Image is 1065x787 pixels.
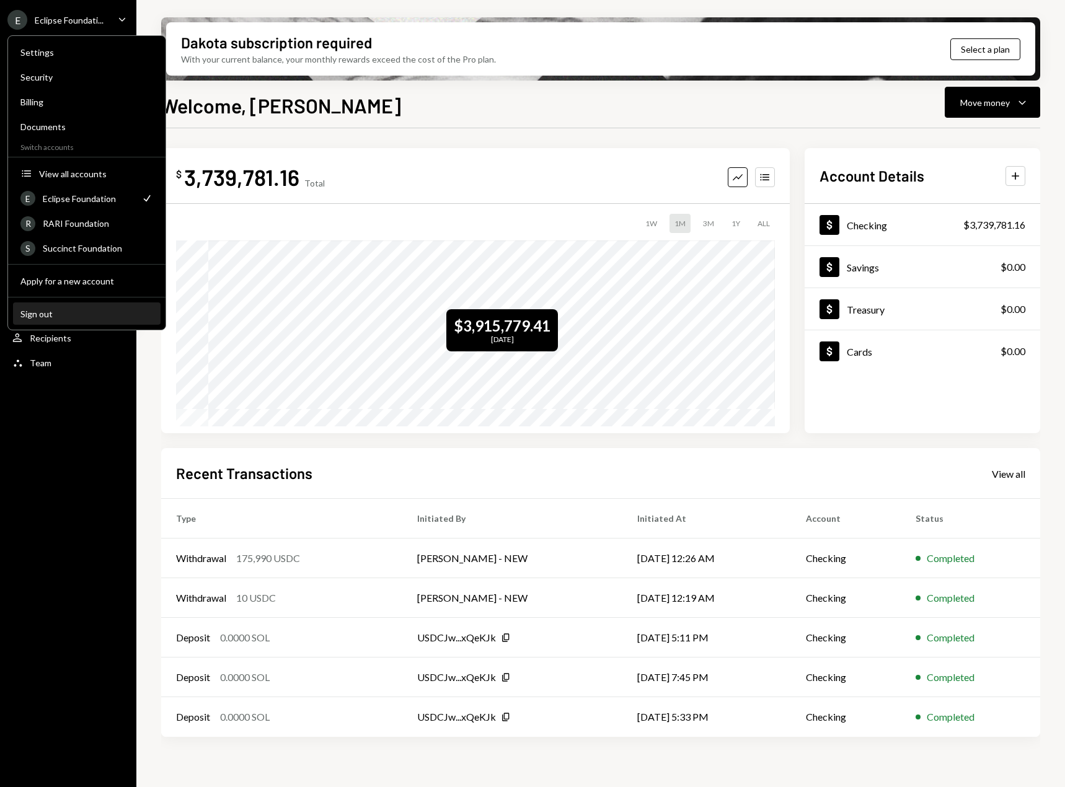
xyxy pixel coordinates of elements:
[176,630,210,645] div: Deposit
[181,53,496,66] div: With your current balance, your monthly rewards exceed the cost of the Pro plan.
[176,710,210,724] div: Deposit
[35,15,104,25] div: Eclipse Foundati...
[176,670,210,685] div: Deposit
[753,214,775,233] div: ALL
[30,333,71,343] div: Recipients
[417,710,496,724] div: USDCJw...xQeKJk
[992,468,1025,480] div: View all
[805,330,1040,372] a: Cards$0.00
[220,670,270,685] div: 0.0000 SOL
[622,578,791,618] td: [DATE] 12:19 AM
[791,657,901,697] td: Checking
[30,358,51,368] div: Team
[13,163,161,185] button: View all accounts
[805,246,1040,288] a: Savings$0.00
[13,212,161,234] a: RRARI Foundation
[39,169,153,179] div: View all accounts
[927,710,974,724] div: Completed
[791,539,901,578] td: Checking
[847,346,872,358] div: Cards
[7,10,27,30] div: E
[992,467,1025,480] a: View all
[847,304,885,315] div: Treasury
[7,327,129,349] a: Recipients
[622,657,791,697] td: [DATE] 7:45 PM
[927,591,974,605] div: Completed
[1001,344,1025,359] div: $0.00
[20,216,35,231] div: R
[8,140,166,152] div: Switch accounts
[963,218,1025,232] div: $3,739,781.16
[927,670,974,685] div: Completed
[960,96,1010,109] div: Move money
[20,241,35,256] div: S
[901,499,1040,539] th: Status
[176,591,226,605] div: Withdrawal
[1001,260,1025,275] div: $0.00
[20,72,153,82] div: Security
[20,47,153,58] div: Settings
[945,87,1040,118] button: Move money
[402,578,622,618] td: [PERSON_NAME] - NEW
[417,670,496,685] div: USDCJw...xQeKJk
[236,591,276,605] div: 10 USDC
[698,214,719,233] div: 3M
[927,630,974,645] div: Completed
[43,193,133,204] div: Eclipse Foundation
[622,539,791,578] td: [DATE] 12:26 AM
[622,697,791,737] td: [DATE] 5:33 PM
[176,168,182,180] div: $
[161,93,401,118] h1: Welcome, [PERSON_NAME]
[184,163,299,191] div: 3,739,781.16
[13,303,161,325] button: Sign out
[7,351,129,374] a: Team
[847,262,879,273] div: Savings
[927,551,974,566] div: Completed
[1001,302,1025,317] div: $0.00
[220,710,270,724] div: 0.0000 SOL
[176,551,226,566] div: Withdrawal
[727,214,745,233] div: 1Y
[640,214,662,233] div: 1W
[402,539,622,578] td: [PERSON_NAME] - NEW
[791,697,901,737] td: Checking
[236,551,300,566] div: 175,990 USDC
[13,237,161,259] a: SSuccinct Foundation
[791,578,901,618] td: Checking
[304,178,325,188] div: Total
[402,499,622,539] th: Initiated By
[13,270,161,292] button: Apply for a new account
[417,630,496,645] div: USDCJw...xQeKJk
[950,38,1020,60] button: Select a plan
[20,121,153,132] div: Documents
[220,630,270,645] div: 0.0000 SOL
[161,499,402,539] th: Type
[181,32,372,53] div: Dakota subscription required
[20,276,153,286] div: Apply for a new account
[847,219,887,231] div: Checking
[43,218,153,229] div: RARI Foundation
[13,90,161,113] a: Billing
[805,288,1040,330] a: Treasury$0.00
[13,41,161,63] a: Settings
[820,165,924,186] h2: Account Details
[13,115,161,138] a: Documents
[13,66,161,88] a: Security
[20,97,153,107] div: Billing
[622,618,791,657] td: [DATE] 5:11 PM
[805,204,1040,245] a: Checking$3,739,781.16
[791,618,901,657] td: Checking
[43,243,153,253] div: Succinct Foundation
[622,499,791,539] th: Initiated At
[669,214,691,233] div: 1M
[791,499,901,539] th: Account
[20,309,153,319] div: Sign out
[20,191,35,206] div: E
[176,463,312,483] h2: Recent Transactions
